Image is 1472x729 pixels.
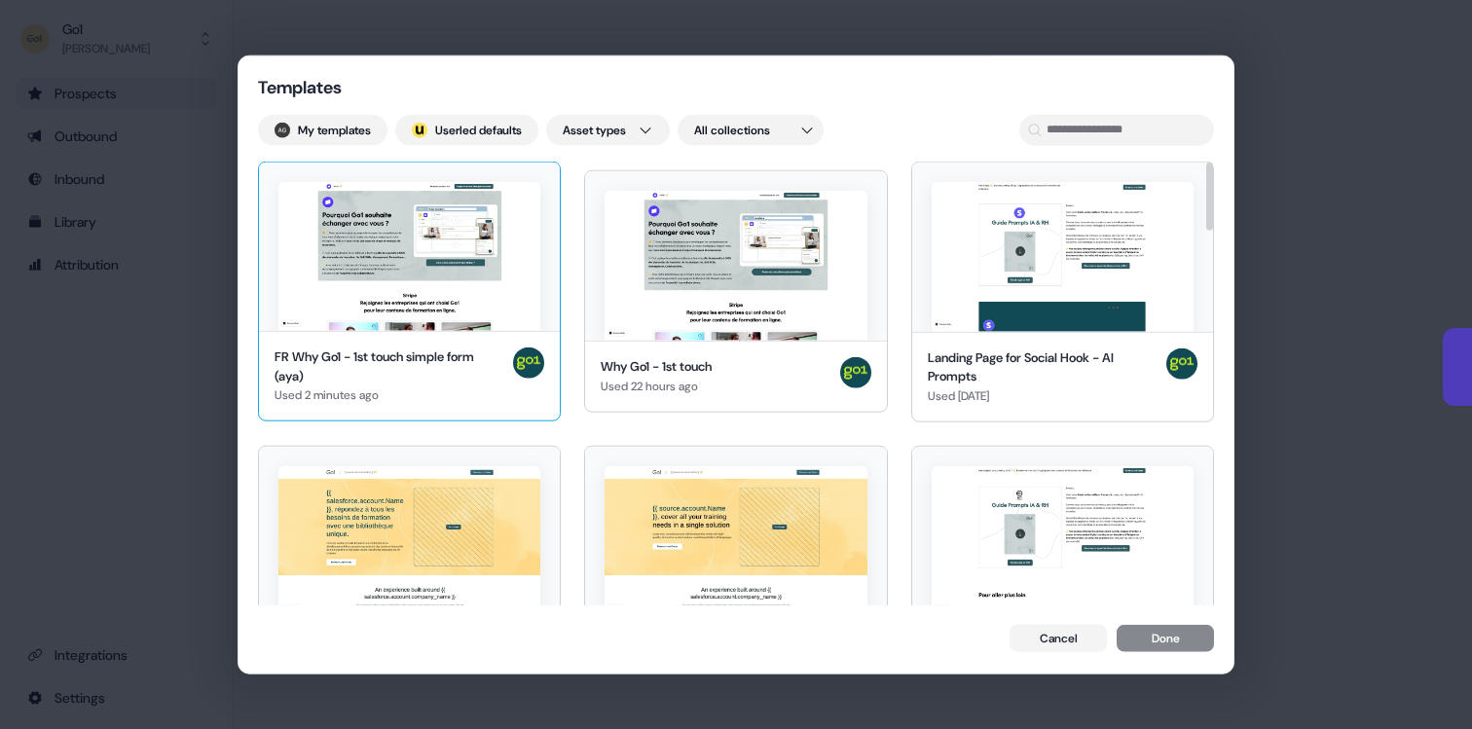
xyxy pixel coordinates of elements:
button: New Blocks [584,445,887,687]
button: Cancel [1010,625,1107,652]
button: All collections [678,114,824,145]
img: Aya [275,122,290,137]
img: FR Why Go1 - 1st touch simple form (aya) [278,181,540,331]
button: Asset types [546,114,670,145]
img: Antoine [1166,347,1197,379]
button: userled logo;Userled defaults [395,114,538,145]
span: All collections [694,120,770,139]
div: Used [DATE] [928,385,1159,405]
img: New Blocks [605,465,866,615]
img: Antoine [840,357,871,388]
img: Why Go1 - 1st touch [605,191,866,341]
img: Antoine [513,347,544,379]
button: Hub for AI Hook template [911,445,1214,687]
button: Why Go1 - 1st touchWhy Go1 - 1st touchUsed 22 hours agoAntoine [584,161,887,421]
div: Used 22 hours ago [601,376,712,395]
button: Landing Page for Social Hook - AI PromptsLanding Page for Social Hook - AI PromptsUsed [DATE]Antoine [911,161,1214,421]
div: ; [412,122,427,137]
button: FR Personalized Landing Page [258,445,561,687]
img: Hub for AI Hook template [932,465,1194,615]
div: Templates [258,75,453,98]
div: Used 2 minutes ago [275,385,505,405]
button: FR Why Go1 - 1st touch simple form (aya)FR Why Go1 - 1st touch simple form (aya)Used 2 minutes ag... [258,161,561,421]
button: My templates [258,114,387,145]
div: FR Why Go1 - 1st touch simple form (aya) [275,347,505,385]
div: Why Go1 - 1st touch [601,357,712,377]
img: Landing Page for Social Hook - AI Prompts [932,181,1194,331]
img: userled logo [412,122,427,137]
img: FR Personalized Landing Page [278,465,540,615]
div: Landing Page for Social Hook - AI Prompts [928,347,1159,385]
